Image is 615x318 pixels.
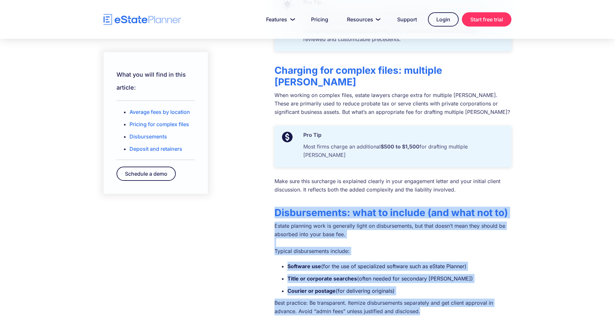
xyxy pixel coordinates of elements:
[300,131,505,142] p: Pro Tip
[287,275,357,282] strong: Title or corporate searches
[104,14,181,25] a: home
[274,222,511,255] p: Estate planning work is generally light on disbursements, but that doesn’t mean they should be ab...
[274,91,511,116] p: When working on complex files, estate lawyers charge extra for multiple [PERSON_NAME]. These are ...
[274,299,511,315] p: Best practice: Be transparent. Itemize disbursements separately and get client approval in advanc...
[287,274,511,283] li: (often needed for secondary [PERSON_NAME])
[274,207,508,218] strong: Disbursements: what to include (and what not to)
[129,108,190,115] a: Average fees by location
[129,121,189,127] a: Pricing for complex files
[287,262,511,271] li: (for the use of specialized software such as eState Planner)
[428,12,459,27] a: Login
[129,133,167,139] a: Disbursements
[129,145,182,152] a: Deposit and retainers
[258,13,300,26] a: Features
[287,286,511,295] li: (for delivering originals)
[339,13,386,26] a: Resources
[274,177,511,194] p: Make sure this surcharge is explained clearly in your engagement letter and your initial client d...
[117,68,195,94] h2: What you will find in this article:
[300,142,505,162] p: Most firms charge an additional for drafting multiple [PERSON_NAME]
[287,288,336,294] strong: Courier or postage
[117,166,176,181] a: Schedule a demo
[462,12,511,27] a: Start free trial
[274,64,442,88] strong: Charging for complex files: multiple [PERSON_NAME]
[287,263,321,269] strong: Software use
[303,13,336,26] a: Pricing
[381,143,419,150] strong: $500 to $1,500
[389,13,425,26] a: Support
